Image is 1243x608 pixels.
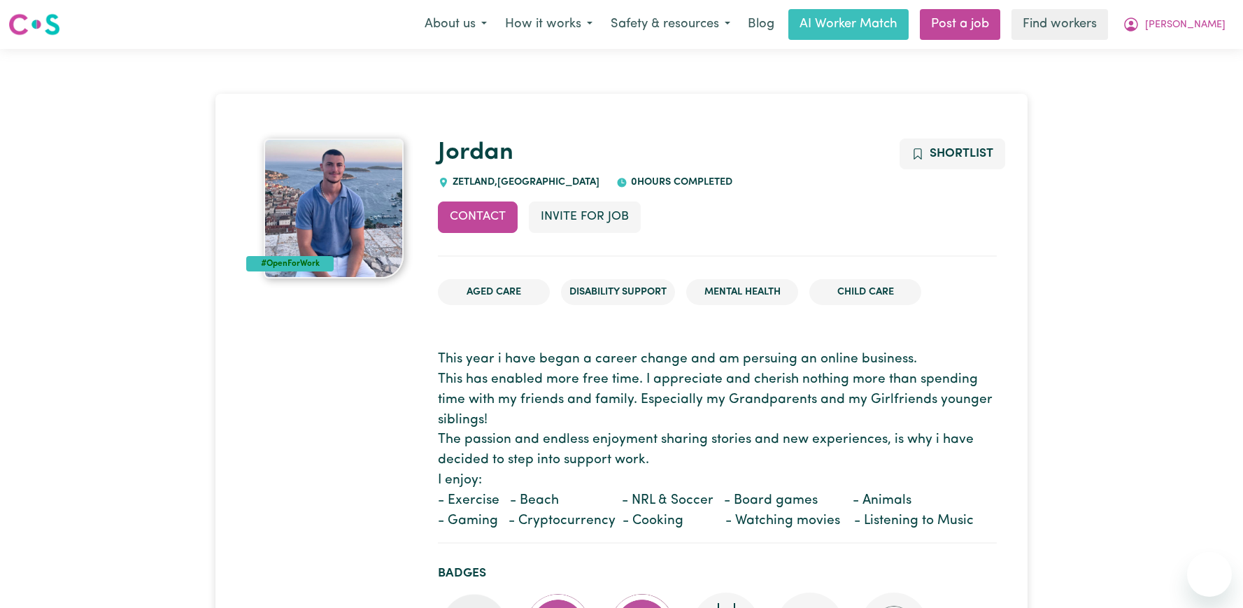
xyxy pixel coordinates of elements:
button: Safety & resources [602,10,739,39]
iframe: Button to launch messaging window [1187,552,1232,597]
a: Blog [739,9,783,40]
button: Add to shortlist [900,139,1005,169]
a: Find workers [1011,9,1108,40]
img: Jordan [264,139,404,278]
span: Shortlist [930,148,993,160]
span: [PERSON_NAME] [1145,17,1226,33]
div: #OpenForWork [246,256,334,271]
a: Jordan's profile picture'#OpenForWork [246,139,421,278]
button: My Account [1114,10,1235,39]
a: Careseekers logo [8,8,60,41]
button: About us [415,10,496,39]
li: Child care [809,279,921,306]
li: Mental Health [686,279,798,306]
img: Careseekers logo [8,12,60,37]
p: This year i have began a career change and am persuing an online business. This has enabled more ... [438,350,996,531]
button: Contact [438,202,518,232]
li: Disability Support [561,279,675,306]
button: How it works [496,10,602,39]
a: AI Worker Match [788,9,909,40]
span: ZETLAND , [GEOGRAPHIC_DATA] [449,177,599,188]
a: Post a job [920,9,1000,40]
li: Aged Care [438,279,550,306]
h2: Badges [438,566,996,581]
a: Jordan [438,141,513,165]
button: Invite for Job [529,202,641,232]
span: 0 hours completed [627,177,732,188]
